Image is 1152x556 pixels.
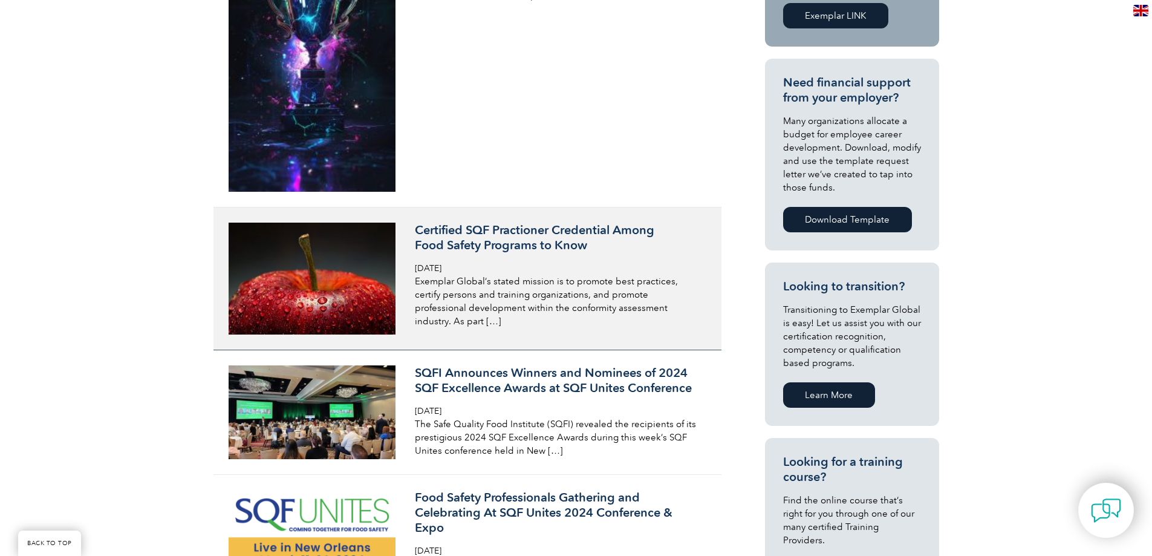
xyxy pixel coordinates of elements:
[415,406,441,416] span: [DATE]
[415,275,701,328] p: Exemplar Global’s stated mission is to promote best practices, certify persons and training organ...
[783,454,921,485] h3: Looking for a training course?
[783,494,921,547] p: Find the online course that’s right for you through one of our many certified Training Providers.
[1133,5,1148,16] img: en
[783,303,921,370] p: Transitioning to Exemplar Global is easy! Let us assist you with our certification recognition, c...
[415,263,441,273] span: [DATE]
[213,350,721,476] a: SQFI Announces Winners and Nominees of 2024 SQF Excellence Awards at SQF Unites Conference [DATE]...
[229,365,396,460] img: 20240312_085556-300x169.jpg
[415,490,701,535] h3: Food Safety Professionals Gathering and Celebrating At SQF Unites 2024 Conference & Expo
[415,546,441,556] span: [DATE]
[415,365,701,396] h3: SQFI Announces Winners and Nominees of 2024 SQF Excellence Awards at SQF Unites Conference
[213,208,721,350] a: Certified SQF Practioner Credential AmongFood Safety Programs to Know [DATE] Exemplar Global’s st...
[18,531,81,556] a: BACK TO TOP
[783,3,888,28] a: Exemplar LINK
[415,223,701,253] h3: Certified SQF Practioner Credential Among Food Safety Programs to Know
[415,417,701,457] p: The Safe Quality Food Institute (SQFI) revealed the recipients of its prestigious 2024 SQF Excell...
[783,114,921,194] p: Many organizations allocate a budget for employee career development. Download, modify and use th...
[229,223,396,334] img: apple-8591539_1280-300x200.jpg
[783,75,921,105] h3: Need financial support from your employer?
[783,279,921,294] h3: Looking to transition?
[1091,495,1121,526] img: contact-chat.png
[783,207,912,232] a: Download Template
[783,382,875,408] a: Learn More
